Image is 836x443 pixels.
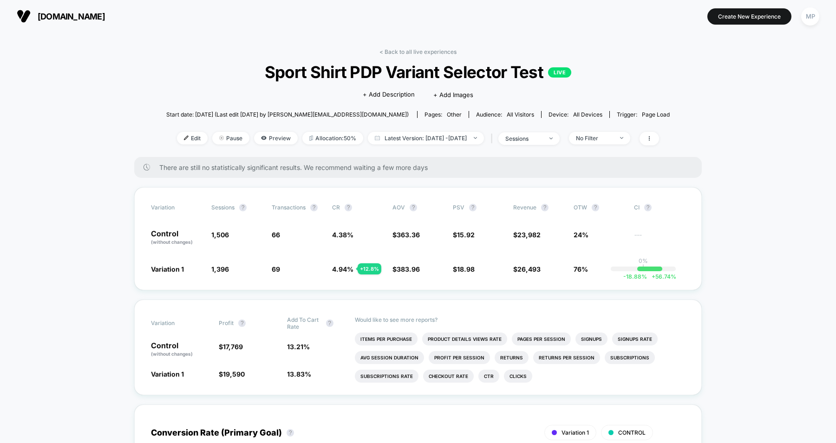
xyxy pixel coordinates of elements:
span: $ [453,265,475,273]
button: ? [644,204,652,211]
div: Pages: [425,111,462,118]
span: 24% [574,231,588,239]
span: 66 [272,231,280,239]
img: edit [184,136,189,140]
li: Avg Session Duration [355,351,424,364]
p: Control [151,342,209,358]
span: Variation 1 [151,370,184,378]
button: ? [410,204,417,211]
span: Revenue [513,204,536,211]
button: ? [592,204,599,211]
span: 1,396 [211,265,229,273]
span: -18.88 % [623,273,647,280]
span: Variation 1 [562,429,589,436]
span: 13.21 % [287,343,310,351]
span: + Add Images [433,91,473,98]
span: 56.74 % [647,273,676,280]
span: Sport Shirt PDP Variant Selector Test [191,62,644,82]
div: + 12.8 % [358,263,381,274]
button: [DOMAIN_NAME] [14,9,108,24]
div: sessions [505,135,542,142]
span: Add To Cart Rate [287,316,321,330]
span: 18.98 [457,265,475,273]
button: ? [326,319,333,327]
span: | [489,132,498,145]
span: other [447,111,462,118]
li: Clicks [504,370,532,383]
li: Subscriptions Rate [355,370,418,383]
li: Returns Per Session [533,351,600,364]
span: $ [513,231,541,239]
li: Items Per Purchase [355,332,418,345]
span: All Visitors [507,111,534,118]
li: Returns [495,351,529,364]
span: Preview [254,132,298,144]
img: calendar [375,136,380,140]
button: ? [345,204,352,211]
span: 69 [272,265,280,273]
span: 76% [574,265,588,273]
div: Trigger: [617,111,670,118]
p: LIVE [548,67,571,78]
button: ? [287,429,294,436]
span: 17,769 [223,343,243,351]
span: Edit [177,132,208,144]
button: ? [239,204,247,211]
span: all devices [573,111,602,118]
img: Visually logo [17,9,31,23]
button: ? [238,319,246,327]
span: $ [453,231,475,239]
img: end [219,136,224,140]
button: ? [469,204,477,211]
span: CI [634,204,685,211]
p: 0% [639,257,648,264]
li: Product Details Views Rate [422,332,507,345]
span: Variation [151,316,202,330]
span: 23,982 [517,231,541,239]
span: Variation 1 [151,265,184,273]
span: $ [219,370,245,378]
li: Pages Per Session [512,332,571,345]
span: --- [634,232,685,246]
span: [DOMAIN_NAME] [38,12,105,21]
img: end [620,137,623,139]
span: There are still no statistically significant results. We recommend waiting a few more days [159,163,683,171]
li: Signups [575,332,607,345]
a: < Back to all live experiences [379,48,457,55]
span: OTW [574,204,625,211]
span: Variation [151,204,202,211]
span: 13.83 % [287,370,311,378]
button: MP [798,7,822,26]
div: Audience: [476,111,534,118]
span: Start date: [DATE] (Last edit [DATE] by [PERSON_NAME][EMAIL_ADDRESS][DOMAIN_NAME]) [166,111,409,118]
div: No Filter [576,135,613,142]
li: Profit Per Session [429,351,490,364]
li: Ctr [478,370,499,383]
span: CONTROL [618,429,646,436]
img: rebalance [309,136,313,141]
p: Would like to see more reports? [355,316,685,323]
span: Device: [541,111,609,118]
button: ? [541,204,549,211]
span: PSV [453,204,464,211]
span: (without changes) [151,239,193,245]
span: CR [332,204,340,211]
button: Create New Experience [707,8,791,25]
span: Page Load [642,111,670,118]
span: 4.38 % [332,231,353,239]
span: $ [392,231,420,239]
li: Signups Rate [612,332,658,345]
span: Pause [212,132,249,144]
span: $ [513,265,541,273]
img: end [549,137,553,139]
span: Latest Version: [DATE] - [DATE] [368,132,484,144]
span: 15.92 [457,231,475,239]
span: Sessions [211,204,235,211]
span: + [652,273,655,280]
span: Profit [219,319,234,326]
span: $ [392,265,420,273]
span: 363.36 [397,231,420,239]
span: AOV [392,204,405,211]
span: + Add Description [363,90,415,99]
span: 4.94 % [332,265,353,273]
